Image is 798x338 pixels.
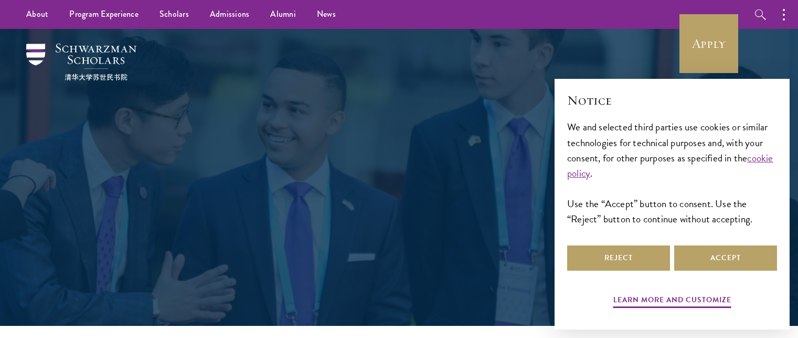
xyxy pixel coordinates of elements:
[567,91,777,109] h2: Notice
[567,245,670,271] button: Reject
[674,245,777,271] button: Accept
[567,119,777,226] div: We and selected third parties use cookies or similar technologies for technical purposes and, wit...
[26,44,136,80] img: Schwarzman Scholars
[679,14,738,73] a: Apply
[567,150,773,181] a: cookie policy
[613,293,731,310] button: Learn more and customize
